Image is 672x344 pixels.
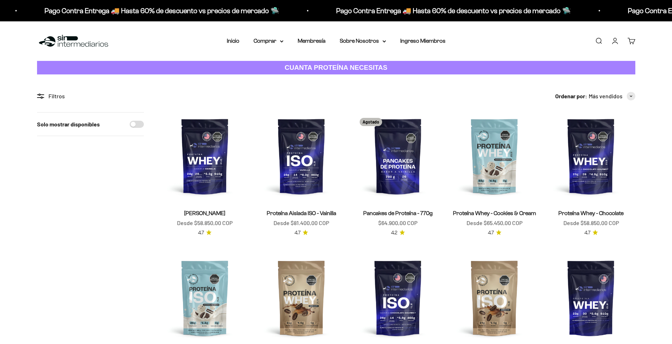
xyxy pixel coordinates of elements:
[378,218,417,228] sale-price: $64.900,00 COP
[555,92,587,101] span: Ordenar por:
[227,38,239,44] a: Inicio
[177,218,233,228] sale-price: Desde $58.850,00 COP
[37,120,100,129] label: Solo mostrar disponibles
[254,36,283,46] summary: Comprar
[45,5,279,16] p: Pago Contra Entrega 🚚 Hasta 60% de descuento vs precios de mercado 🛸
[563,218,619,228] sale-price: Desde $58.850,00 COP
[37,61,635,75] a: CUANTA PROTEÍNA NECESITAS
[391,229,405,237] a: 4.24.2 de 5.0 estrellas
[558,210,624,216] a: Proteína Whey - Chocolate
[295,229,308,237] a: 4.74.7 de 5.0 estrellas
[453,210,536,216] a: Proteína Whey - Cookies & Cream
[336,5,571,16] p: Pago Contra Entrega 🚚 Hasta 60% de descuento vs precios de mercado 🛸
[198,229,204,237] span: 4.7
[584,229,598,237] a: 4.74.7 de 5.0 estrellas
[274,218,329,228] sale-price: Desde $81.400,00 COP
[488,229,494,237] span: 4.7
[184,210,225,216] a: [PERSON_NAME]
[584,229,590,237] span: 4.7
[285,64,387,71] strong: CUANTA PROTEÍNA NECESITAS
[589,92,635,101] button: Más vendidos
[37,92,144,101] div: Filtros
[340,36,386,46] summary: Sobre Nosotros
[363,210,433,216] a: Pancakes de Proteína - 770g
[400,38,446,44] a: Ingreso Miembros
[267,210,336,216] a: Proteína Aislada ISO - Vainilla
[589,92,622,101] span: Más vendidos
[467,218,522,228] sale-price: Desde $65.450,00 COP
[295,229,301,237] span: 4.7
[198,229,212,237] a: 4.74.7 de 5.0 estrellas
[298,38,325,44] a: Membresía
[488,229,501,237] a: 4.74.7 de 5.0 estrellas
[391,229,397,237] span: 4.2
